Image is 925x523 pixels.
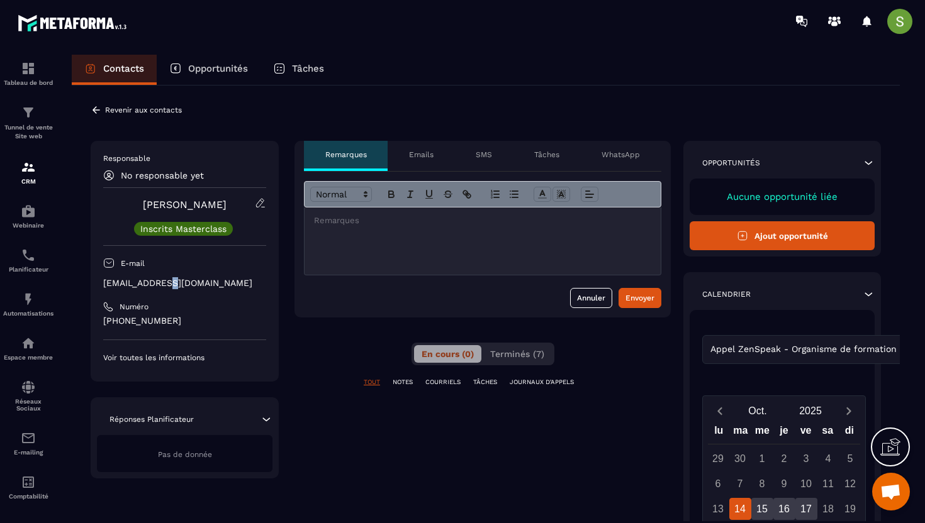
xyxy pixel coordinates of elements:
[707,473,729,495] div: 6
[837,402,860,419] button: Next month
[473,378,497,387] p: TÂCHES
[602,150,640,160] p: WhatsApp
[21,431,36,446] img: email
[838,422,860,444] div: di
[795,473,817,495] div: 10
[21,61,36,76] img: formation
[707,498,729,520] div: 13
[751,473,773,495] div: 8
[795,422,817,444] div: ve
[729,498,751,520] div: 14
[3,493,53,500] p: Comptabilité
[3,238,53,282] a: schedulerschedulerPlanificateur
[3,150,53,194] a: formationformationCRM
[773,422,795,444] div: je
[103,353,266,363] p: Voir toutes les informations
[21,475,36,490] img: accountant
[3,354,53,361] p: Espace membre
[3,398,53,412] p: Réseaux Sociaux
[325,150,367,160] p: Remarques
[3,421,53,465] a: emailemailE-mailing
[702,158,760,168] p: Opportunités
[731,400,784,422] button: Open months overlay
[393,378,413,387] p: NOTES
[872,473,910,510] div: Ouvrir le chat
[158,450,212,459] span: Pas de donnée
[103,277,266,289] p: [EMAIL_ADDRESS][DOMAIN_NAME]
[3,96,53,150] a: formationformationTunnel de vente Site web
[103,315,266,327] p: [PHONE_NUMBER]
[3,52,53,96] a: formationformationTableau de bord
[109,414,194,424] p: Réponses Planificateur
[702,191,862,202] p: Aucune opportunité liée
[3,282,53,326] a: automationsautomationsAutomatisations
[690,221,875,250] button: Ajout opportunité
[839,448,861,470] div: 5
[21,160,36,175] img: formation
[261,55,337,85] a: Tâches
[773,473,795,495] div: 9
[534,150,559,160] p: Tâches
[619,288,661,308] button: Envoyer
[425,378,461,387] p: COURRIELS
[839,498,861,520] div: 19
[409,150,434,160] p: Emails
[3,465,53,509] a: accountantaccountantComptabilité
[157,55,261,85] a: Opportunités
[105,106,182,114] p: Revenir aux contacts
[817,422,839,444] div: sa
[708,402,731,419] button: Previous month
[3,449,53,456] p: E-mailing
[784,400,837,422] button: Open years overlay
[3,266,53,273] p: Planificateur
[839,473,861,495] div: 12
[120,302,149,312] p: Numéro
[729,473,751,495] div: 7
[21,292,36,307] img: automations
[773,448,795,470] div: 2
[3,370,53,421] a: social-networksocial-networkRéseaux Sociaux
[21,105,36,120] img: formation
[3,123,53,141] p: Tunnel de vente Site web
[817,473,839,495] div: 11
[729,448,751,470] div: 30
[103,153,266,163] p: Responsable
[570,288,612,308] button: Annuler
[3,222,53,229] p: Webinaire
[121,258,145,268] p: E-mail
[21,204,36,219] img: automations
[773,498,795,520] div: 16
[414,345,481,363] button: En cours (0)
[817,498,839,520] div: 18
[21,336,36,351] img: automations
[21,380,36,395] img: social-network
[72,55,157,85] a: Contacts
[751,498,773,520] div: 15
[476,150,492,160] p: SMS
[817,448,839,470] div: 4
[625,292,654,304] div: Envoyer
[3,310,53,317] p: Automatisations
[121,170,204,180] p: No responsable yet
[702,289,751,299] p: Calendrier
[188,63,248,74] p: Opportunités
[708,422,730,444] div: lu
[490,349,544,359] span: Terminés (7)
[707,343,899,356] span: Appel ZenSpeak - Organisme de formation
[899,343,909,356] input: Search for option
[3,79,53,86] p: Tableau de bord
[140,224,227,233] p: Inscrits Masterclass
[21,248,36,263] img: scheduler
[3,194,53,238] a: automationsautomationsWebinaire
[3,178,53,185] p: CRM
[751,422,773,444] div: me
[18,11,131,35] img: logo
[292,63,324,74] p: Tâches
[730,422,752,444] div: ma
[103,63,144,74] p: Contacts
[751,448,773,470] div: 1
[707,448,729,470] div: 29
[422,349,474,359] span: En cours (0)
[510,378,574,387] p: JOURNAUX D'APPELS
[795,498,817,520] div: 17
